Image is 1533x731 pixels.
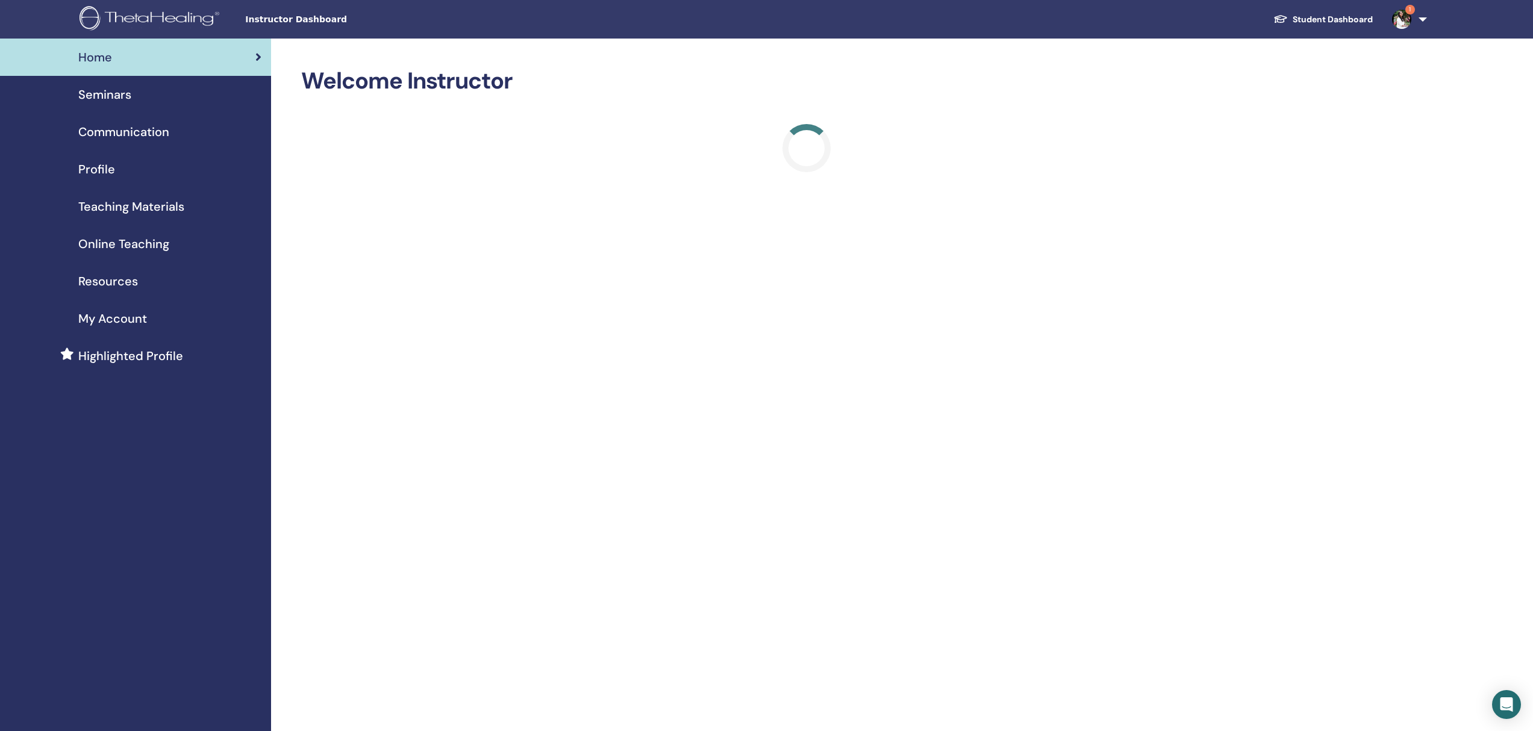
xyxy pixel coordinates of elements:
[80,6,223,33] img: logo.png
[78,123,169,141] span: Communication
[1273,14,1288,24] img: graduation-cap-white.svg
[78,86,131,104] span: Seminars
[78,347,183,365] span: Highlighted Profile
[1392,10,1411,29] img: default.jpg
[78,48,112,66] span: Home
[1492,690,1521,719] div: Open Intercom Messenger
[78,235,169,253] span: Online Teaching
[1264,8,1382,31] a: Student Dashboard
[301,67,1313,95] h2: Welcome Instructor
[78,160,115,178] span: Profile
[245,13,426,26] span: Instructor Dashboard
[78,198,184,216] span: Teaching Materials
[1405,5,1415,14] span: 1
[78,310,147,328] span: My Account
[78,272,138,290] span: Resources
